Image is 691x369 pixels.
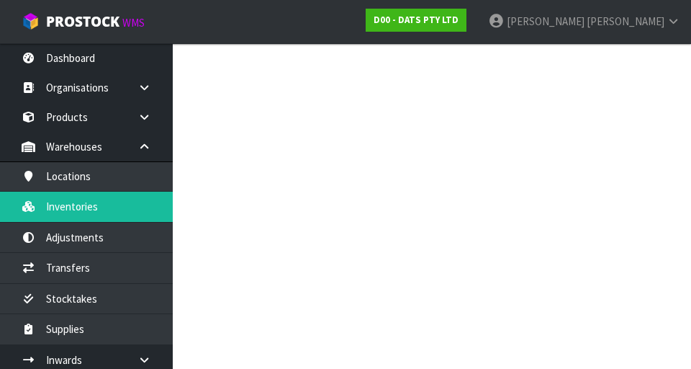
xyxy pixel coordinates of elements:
a: D00 - DATS PTY LTD [366,9,466,32]
small: WMS [122,16,145,30]
span: [PERSON_NAME] [587,14,664,28]
span: [PERSON_NAME] [507,14,584,28]
img: cube-alt.png [22,12,40,30]
span: ProStock [46,12,119,31]
strong: D00 - DATS PTY LTD [374,14,459,26]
